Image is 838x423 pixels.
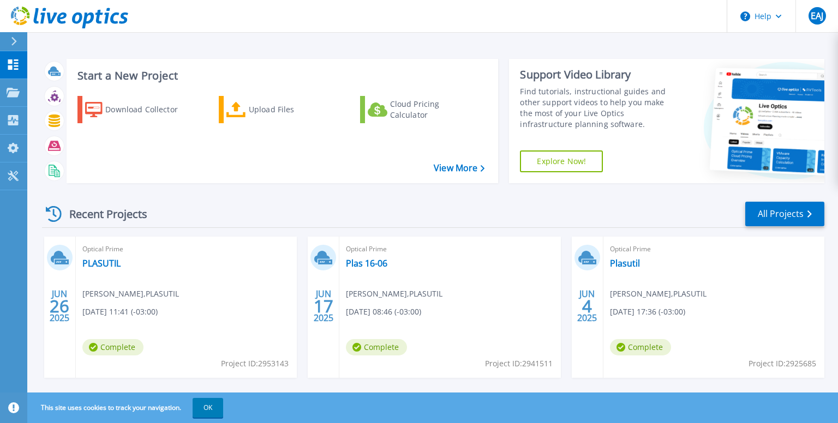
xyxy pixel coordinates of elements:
[520,86,678,130] div: Find tutorials, instructional guides and other support videos to help you make the most of your L...
[434,163,484,173] a: View More
[313,286,334,326] div: JUN 2025
[520,68,678,82] div: Support Video Library
[610,306,685,318] span: [DATE] 17:36 (-03:00)
[42,201,162,227] div: Recent Projects
[219,96,340,123] a: Upload Files
[610,339,671,355] span: Complete
[82,258,121,269] a: PLASUTIL
[485,358,553,370] span: Project ID: 2941511
[346,339,407,355] span: Complete
[314,301,333,311] span: 17
[811,11,823,20] span: EAJ
[610,258,640,269] a: Plasutil
[50,301,69,311] span: 26
[82,288,179,300] span: [PERSON_NAME] , PLASUTIL
[346,258,387,269] a: Plas 16-06
[249,99,336,120] div: Upload Files
[360,96,482,123] a: Cloud Pricing Calculator
[749,358,816,370] span: Project ID: 2925685
[82,339,143,355] span: Complete
[221,358,289,370] span: Project ID: 2953143
[577,286,597,326] div: JUN 2025
[49,286,70,326] div: JUN 2025
[82,243,290,255] span: Optical Prime
[77,96,199,123] a: Download Collector
[745,202,824,226] a: All Projects
[30,398,223,418] span: This site uses cookies to track your navigation.
[193,398,223,418] button: OK
[610,243,818,255] span: Optical Prime
[610,288,707,300] span: [PERSON_NAME] , PLASUTIL
[582,301,592,311] span: 4
[77,70,484,82] h3: Start a New Project
[82,306,158,318] span: [DATE] 11:41 (-03:00)
[390,99,477,120] div: Cloud Pricing Calculator
[346,243,554,255] span: Optical Prime
[346,306,421,318] span: [DATE] 08:46 (-03:00)
[346,288,442,300] span: [PERSON_NAME] , PLASUTIL
[105,99,193,120] div: Download Collector
[520,150,603,172] a: Explore Now!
